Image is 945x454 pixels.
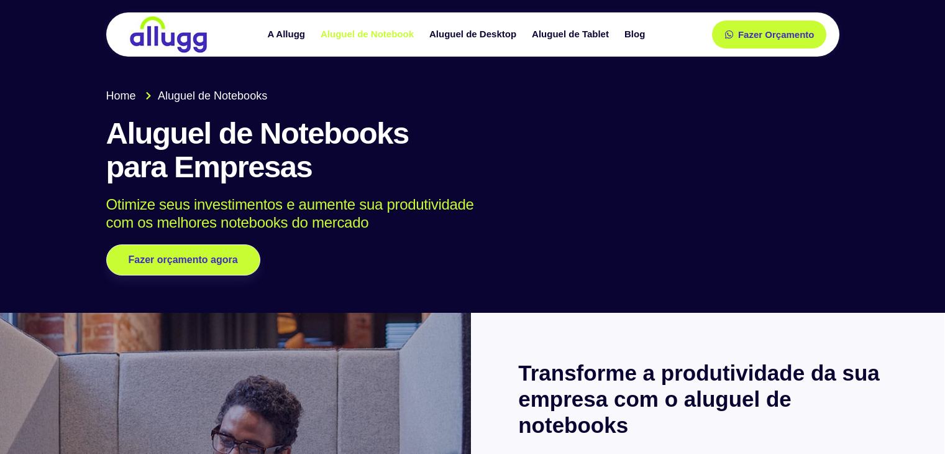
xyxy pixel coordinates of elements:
[314,24,423,45] a: Aluguel de Notebook
[128,16,209,53] img: locação de TI é Allugg
[106,244,260,276] a: Fazer orçamento agora
[618,24,654,45] a: Blog
[738,30,815,39] span: Fazer Orçamento
[106,117,839,184] h1: Aluguel de Notebooks para Empresas
[526,24,618,45] a: Aluguel de Tablet
[712,21,827,49] a: Fazer Orçamento
[106,196,821,232] p: Otimize seus investimentos e aumente sua produtividade com os melhores notebooks do mercado
[423,24,526,45] a: Aluguel de Desktop
[106,88,136,104] span: Home
[129,255,238,265] span: Fazer orçamento agora
[155,88,267,104] span: Aluguel de Notebooks
[261,24,314,45] a: A Allugg
[518,360,897,438] h2: Transforme a produtividade da sua empresa com o aluguel de notebooks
